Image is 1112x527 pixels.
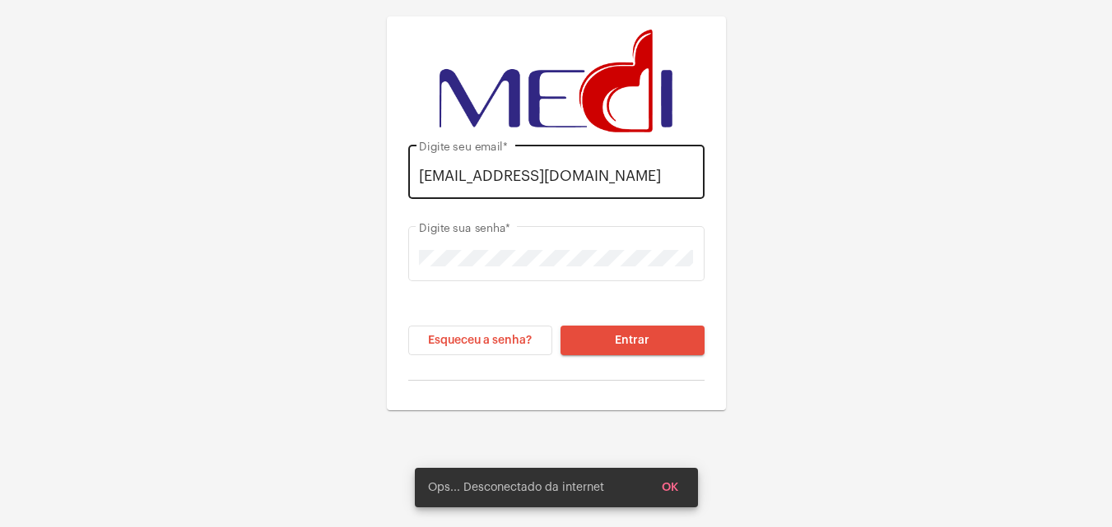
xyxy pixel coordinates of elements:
span: Entrar [615,335,649,346]
span: Ops... Desconectado da internet [428,479,604,496]
img: d3a1b5fa-500b-b90f-5a1c-719c20e9830b.png [440,30,672,132]
input: Digite seu email [419,168,693,184]
span: Esqueceu a senha? [428,335,532,346]
button: Entrar [561,326,705,355]
button: Esqueceu a senha? [408,326,552,355]
span: OK [662,482,678,493]
button: OK [649,473,691,502]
